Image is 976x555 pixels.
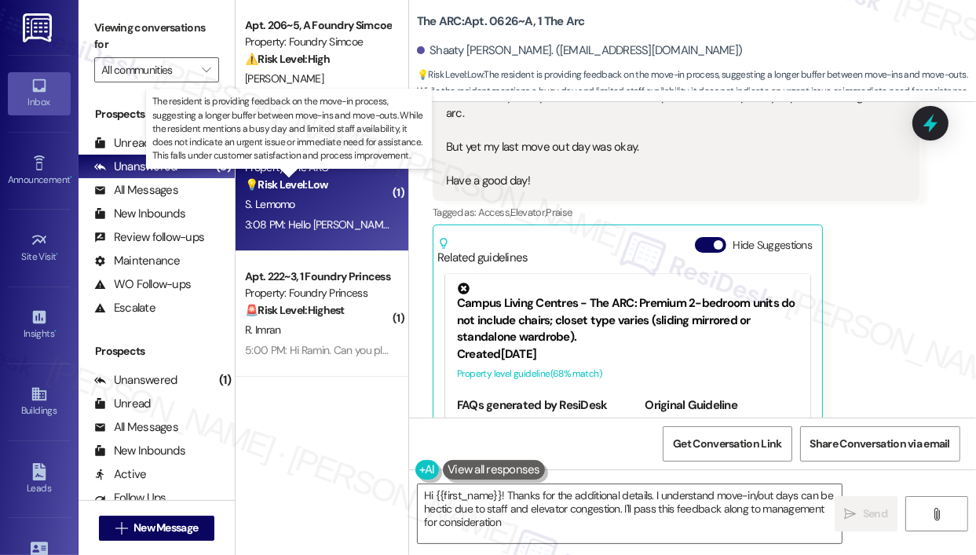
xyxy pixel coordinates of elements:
[457,283,799,346] div: Campus Living Centres - The ARC: Premium 2-bedroom units do not include chairs; closet type varie...
[510,206,546,219] span: Elevator ,
[417,42,742,59] div: Shaaty [PERSON_NAME]. ([EMAIL_ADDRESS][DOMAIN_NAME])
[930,508,942,520] i: 
[94,253,181,269] div: Maintenance
[245,343,702,357] div: 5:00 PM: Hi Ramin. Can you please confirm if the power in your bedroom is now working? Thank you.
[94,135,151,152] div: Unread
[99,516,215,541] button: New Message
[70,172,72,183] span: •
[417,13,585,30] b: The ARC: Apt. 0626~A, 1 The Arc
[152,95,426,162] p: The resident is providing feedback on the move-in process, suggesting a longer buffer between mov...
[245,268,390,285] div: Apt. 222~3, 1 Foundry Princess
[94,300,155,316] div: Escalate
[810,436,950,452] span: Share Conversation via email
[478,206,510,219] span: Access ,
[23,13,55,42] img: ResiDesk Logo
[457,367,799,383] div: Property level guideline ( 68 % match)
[673,436,781,452] span: Get Conversation Link
[457,398,608,430] b: FAQs generated by ResiDesk AI
[835,496,898,531] button: Send
[57,249,59,260] span: •
[133,520,198,536] span: New Message
[115,522,127,535] i: 
[418,484,842,543] textarea: Hi {{first_name}}! Thanks for the additional details. I understand move-in/out days can be hectic...
[54,326,57,337] span: •
[94,466,147,483] div: Active
[202,64,210,76] i: 
[94,419,178,436] div: All Messages
[845,508,857,520] i: 
[245,71,324,86] span: [PERSON_NAME]
[101,57,194,82] input: All communities
[94,372,177,389] div: Unanswered
[79,343,235,360] div: Prospects
[245,177,328,192] strong: 💡 Risk Level: Low
[645,415,799,449] div: View original document here
[245,303,345,317] strong: 🚨 Risk Level: Highest
[417,68,483,81] strong: 💡 Risk Level: Low
[94,229,204,246] div: Review follow-ups
[79,106,235,122] div: Prospects + Residents
[8,381,71,423] a: Buildings
[245,52,330,66] strong: ⚠️ Risk Level: High
[94,206,185,222] div: New Inbounds
[94,396,151,412] div: Unread
[94,182,178,199] div: All Messages
[8,72,71,115] a: Inbox
[546,206,572,219] span: Praise
[245,17,390,34] div: Apt. 206~5, A Foundry Simcoe
[94,490,166,506] div: Follow Ups
[733,237,812,254] label: Hide Suggestions
[245,34,390,50] div: Property: Foundry Simcoe
[8,227,71,269] a: Site Visit •
[94,276,191,293] div: WO Follow-ups
[94,16,219,57] label: Viewing conversations for
[245,323,280,337] span: R. Imran
[215,368,235,393] div: (1)
[800,426,960,462] button: Share Conversation via email
[245,285,390,301] div: Property: Foundry Princess
[433,201,919,224] div: Tagged as:
[8,304,71,346] a: Insights •
[94,159,177,175] div: Unanswered
[8,458,71,501] a: Leads
[245,197,295,211] span: S. Lemomo
[94,443,185,459] div: New Inbounds
[437,237,528,266] div: Related guidelines
[663,426,791,462] button: Get Conversation Link
[645,398,737,414] b: Original Guideline
[863,506,887,522] span: Send
[417,67,976,117] span: : The resident is providing feedback on the move-in process, suggesting a longer buffer between m...
[457,347,799,363] div: Created [DATE]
